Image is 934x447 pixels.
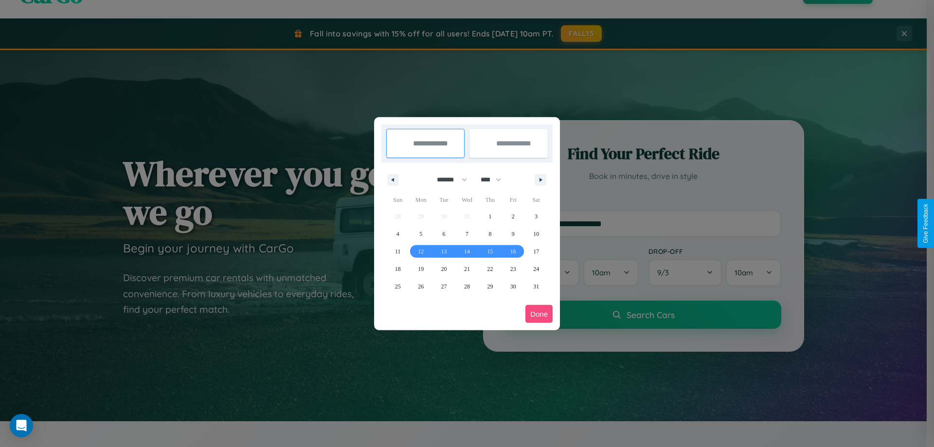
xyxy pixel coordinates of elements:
[409,260,432,278] button: 19
[533,260,539,278] span: 24
[395,243,401,260] span: 11
[502,192,524,208] span: Fri
[386,260,409,278] button: 18
[418,260,424,278] span: 19
[419,225,422,243] span: 5
[441,243,447,260] span: 13
[525,225,548,243] button: 10
[455,192,478,208] span: Wed
[488,208,491,225] span: 1
[10,414,33,437] div: Open Intercom Messenger
[510,278,516,295] span: 30
[418,278,424,295] span: 26
[409,225,432,243] button: 5
[432,278,455,295] button: 27
[510,243,516,260] span: 16
[488,225,491,243] span: 8
[432,192,455,208] span: Tue
[396,225,399,243] span: 4
[479,278,502,295] button: 29
[512,208,515,225] span: 2
[510,260,516,278] span: 23
[409,243,432,260] button: 12
[533,225,539,243] span: 10
[922,204,929,243] div: Give Feedback
[479,225,502,243] button: 8
[455,243,478,260] button: 14
[432,243,455,260] button: 13
[512,225,515,243] span: 9
[395,260,401,278] span: 18
[479,208,502,225] button: 1
[432,225,455,243] button: 6
[395,278,401,295] span: 25
[441,260,447,278] span: 20
[502,243,524,260] button: 16
[525,208,548,225] button: 3
[464,260,470,278] span: 21
[386,192,409,208] span: Sun
[418,243,424,260] span: 12
[441,278,447,295] span: 27
[525,278,548,295] button: 31
[409,278,432,295] button: 26
[502,260,524,278] button: 23
[525,192,548,208] span: Sat
[386,225,409,243] button: 4
[455,225,478,243] button: 7
[386,243,409,260] button: 11
[479,243,502,260] button: 15
[443,225,446,243] span: 6
[386,278,409,295] button: 25
[479,192,502,208] span: Thu
[525,260,548,278] button: 24
[464,278,470,295] span: 28
[479,260,502,278] button: 22
[455,278,478,295] button: 28
[487,278,493,295] span: 29
[525,305,553,323] button: Done
[533,278,539,295] span: 31
[502,225,524,243] button: 9
[432,260,455,278] button: 20
[502,208,524,225] button: 2
[487,243,493,260] span: 15
[464,243,470,260] span: 14
[409,192,432,208] span: Mon
[466,225,468,243] span: 7
[533,243,539,260] span: 17
[455,260,478,278] button: 21
[535,208,538,225] span: 3
[502,278,524,295] button: 30
[525,243,548,260] button: 17
[487,260,493,278] span: 22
